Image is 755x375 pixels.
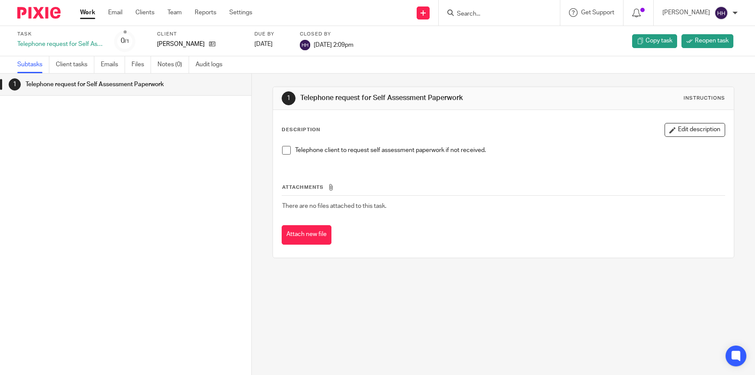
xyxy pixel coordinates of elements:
[135,8,154,17] a: Clients
[684,95,725,102] div: Instructions
[229,8,252,17] a: Settings
[295,146,724,155] p: Telephone client to request self assessment paperwork if not received.
[300,94,522,103] h1: Telephone request for Self Assessment Paperwork
[26,78,170,91] h1: Telephone request for Self Assessment Paperwork
[681,34,733,48] a: Reopen task
[300,31,353,38] label: Closed by
[157,56,189,73] a: Notes (0)
[17,7,61,19] img: Pixie
[80,8,95,17] a: Work
[254,40,289,48] div: [DATE]
[196,56,229,73] a: Audit logs
[167,8,182,17] a: Team
[695,36,729,45] span: Reopen task
[101,56,125,73] a: Emails
[9,78,21,91] div: 1
[314,42,353,48] span: [DATE] 2:09pm
[254,31,289,38] label: Due by
[17,31,104,38] label: Task
[56,56,94,73] a: Client tasks
[282,225,331,245] button: Attach new file
[125,39,129,44] small: /1
[646,36,672,45] span: Copy task
[665,123,725,137] button: Edit description
[195,8,216,17] a: Reports
[662,8,710,17] p: [PERSON_NAME]
[714,6,728,20] img: svg%3E
[157,31,244,38] label: Client
[17,56,49,73] a: Subtasks
[282,203,386,209] span: There are no files attached to this task.
[300,40,310,50] img: svg%3E
[282,91,296,105] div: 1
[121,36,129,46] div: 0
[282,126,320,133] p: Description
[282,185,324,190] span: Attachments
[108,8,122,17] a: Email
[581,10,614,16] span: Get Support
[157,40,205,48] p: [PERSON_NAME]
[632,34,677,48] a: Copy task
[456,10,534,18] input: Search
[17,40,104,48] div: Telephone request for Self Assessment Paperwork
[132,56,151,73] a: Files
